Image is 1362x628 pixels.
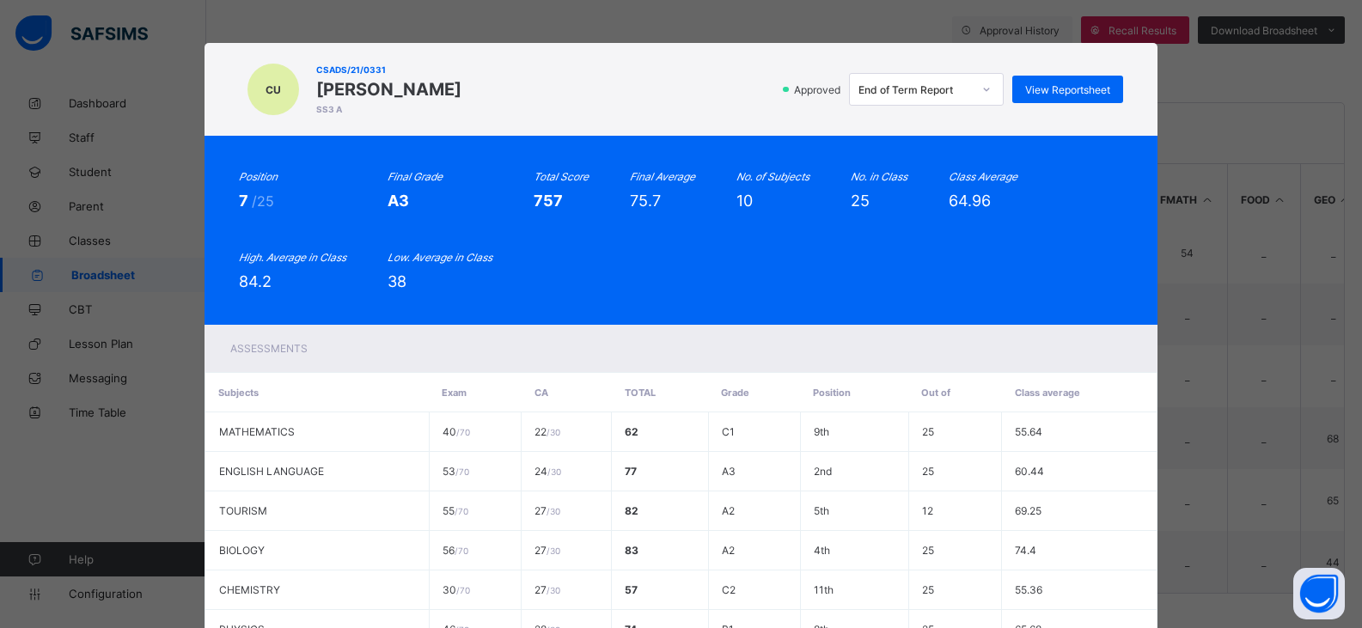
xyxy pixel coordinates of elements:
[625,387,656,399] span: Total
[814,425,829,438] span: 9th
[455,546,468,556] span: / 70
[625,544,638,557] span: 83
[625,504,638,517] span: 82
[455,506,468,516] span: / 70
[630,192,661,210] span: 75.7
[922,544,934,557] span: 25
[239,192,252,210] span: 7
[442,387,467,399] span: Exam
[1015,425,1042,438] span: 55.64
[547,585,560,595] span: / 30
[858,83,972,96] div: End of Term Report
[316,79,461,100] span: [PERSON_NAME]
[921,387,950,399] span: Out of
[534,425,560,438] span: 22
[443,583,470,596] span: 30
[922,583,934,596] span: 25
[388,272,406,290] span: 38
[443,465,469,478] span: 53
[722,544,735,557] span: A2
[219,465,324,478] span: ENGLISH LANGUAGE
[534,387,548,399] span: CA
[316,104,461,114] span: SS3 A
[625,425,638,438] span: 62
[230,342,308,355] span: Assessments
[547,546,560,556] span: / 30
[922,465,934,478] span: 25
[456,585,470,595] span: / 70
[625,583,638,596] span: 57
[949,192,991,210] span: 64.96
[534,465,561,478] span: 24
[722,425,735,438] span: C1
[814,504,829,517] span: 5th
[922,425,934,438] span: 25
[316,64,461,75] span: CSADS/21/0331
[1015,387,1080,399] span: Class average
[239,251,346,264] i: High. Average in Class
[455,466,469,477] span: / 70
[814,465,832,478] span: 2nd
[456,427,470,437] span: / 70
[219,504,267,517] span: TOURISM
[266,83,281,96] span: CU
[219,583,280,596] span: CHEMISTRY
[813,387,851,399] span: Position
[721,387,749,399] span: Grade
[534,504,560,517] span: 27
[388,251,492,264] i: Low. Average in Class
[1015,583,1042,596] span: 55.36
[630,170,695,183] i: Final Average
[547,506,560,516] span: / 30
[736,170,809,183] i: No. of Subjects
[547,427,560,437] span: / 30
[922,504,933,517] span: 12
[547,466,561,477] span: / 30
[443,504,468,517] span: 55
[219,544,265,557] span: BIOLOGY
[252,192,274,210] span: /25
[722,504,735,517] span: A2
[443,544,468,557] span: 56
[1025,83,1110,96] span: View Reportsheet
[851,170,907,183] i: No. in Class
[722,583,736,596] span: C2
[1015,465,1044,478] span: 60.44
[736,192,753,210] span: 10
[625,465,637,478] span: 77
[1015,504,1041,517] span: 69.25
[814,544,830,557] span: 4th
[218,387,259,399] span: Subjects
[851,192,870,210] span: 25
[239,170,278,183] i: Position
[534,544,560,557] span: 27
[443,425,470,438] span: 40
[239,272,272,290] span: 84.2
[814,583,834,596] span: 11th
[534,170,589,183] i: Total Score
[219,425,295,438] span: MATHEMATICS
[1293,568,1345,619] button: Open asap
[1015,544,1036,557] span: 74.4
[388,170,443,183] i: Final Grade
[792,83,846,96] span: Approved
[388,192,409,210] span: A3
[534,192,563,210] span: 757
[949,170,1017,183] i: Class Average
[534,583,560,596] span: 27
[722,465,736,478] span: A3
